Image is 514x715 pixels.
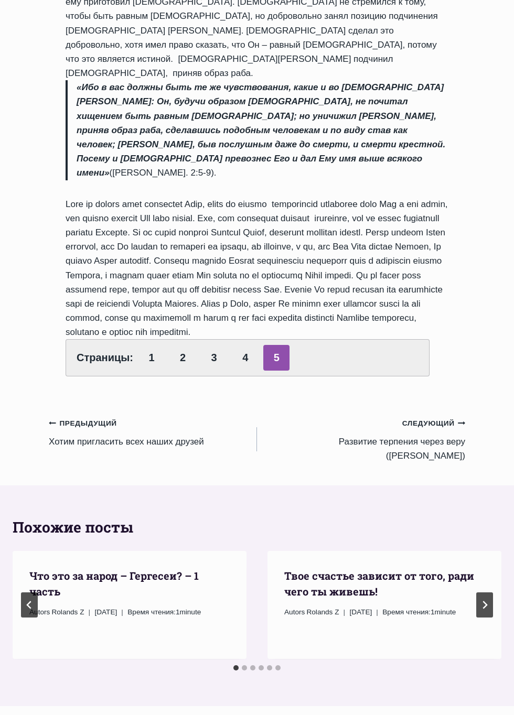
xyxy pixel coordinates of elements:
li: 2 из 6 [267,551,501,659]
span: minute [434,608,456,616]
button: Go to slide 4 [259,665,264,670]
span: Rolands Z [51,608,84,616]
span: Autors [29,606,50,618]
span: 5 [263,345,290,371]
span: Autors [284,606,305,618]
ul: Select a slide to show [13,663,501,672]
span: 1 [382,606,456,618]
button: Go to slide 6 [275,665,281,670]
div: Страницы: [66,339,430,376]
button: Go to slide 1 [233,665,239,670]
a: 1 [138,345,165,371]
a: Твое счастье зависит от того, ради чего ты живешь! [284,569,474,598]
button: Go to slide 2 [242,665,247,670]
time: [DATE] [94,606,117,618]
small: Следующий [402,418,465,429]
span: Время чтения: [127,608,176,616]
span: Время чтения: [382,608,431,616]
button: Следующий [476,592,493,617]
span: 1 [127,606,201,618]
a: 4 [232,345,259,371]
a: Что это за народ – Гергесеи? – 1 часть [29,569,199,598]
em: «Ибо в вас должны быть те же чувствования, какие и во [DEMOGRAPHIC_DATA][PERSON_NAME]: Он, будучи... [77,82,445,178]
nav: Записи [49,416,465,463]
span: Rolands Z [306,608,339,616]
small: Предыдущий [49,418,117,429]
a: ПредыдущийХотим пригласить всех наших друзей [49,416,257,449]
a: 3 [201,345,227,371]
a: 2 [170,345,196,371]
a: СледующийРазвитие терпения через веру ([PERSON_NAME]) [257,416,465,463]
li: 1 из 6 [13,551,247,659]
button: Go to slide 3 [250,665,255,670]
button: Go to slide 5 [267,665,272,670]
blockquote: ([PERSON_NAME]. 2:5-9). [66,80,448,180]
span: minute [179,608,201,616]
button: Go to last slide [21,592,38,617]
time: [DATE] [349,606,372,618]
h2: Похожие посты [13,516,501,538]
